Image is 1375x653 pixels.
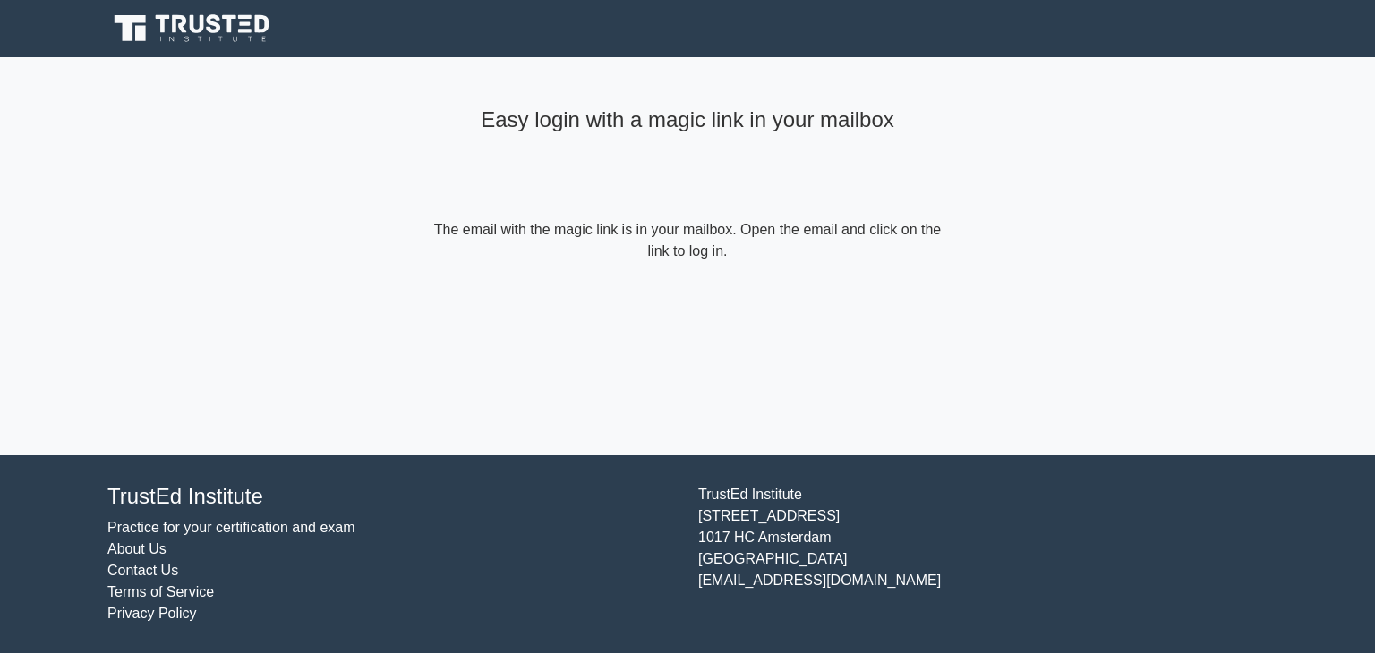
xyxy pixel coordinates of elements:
[107,563,178,578] a: Contact Us
[430,107,945,133] h4: Easy login with a magic link in your mailbox
[107,520,355,535] a: Practice for your certification and exam
[430,219,945,262] form: The email with the magic link is in your mailbox. Open the email and click on the link to log in.
[107,584,214,599] a: Terms of Service
[107,606,197,621] a: Privacy Policy
[687,484,1278,624] div: TrustEd Institute [STREET_ADDRESS] 1017 HC Amsterdam [GEOGRAPHIC_DATA] [EMAIL_ADDRESS][DOMAIN_NAME]
[107,541,167,556] a: About Us
[107,484,677,510] h4: TrustEd Institute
